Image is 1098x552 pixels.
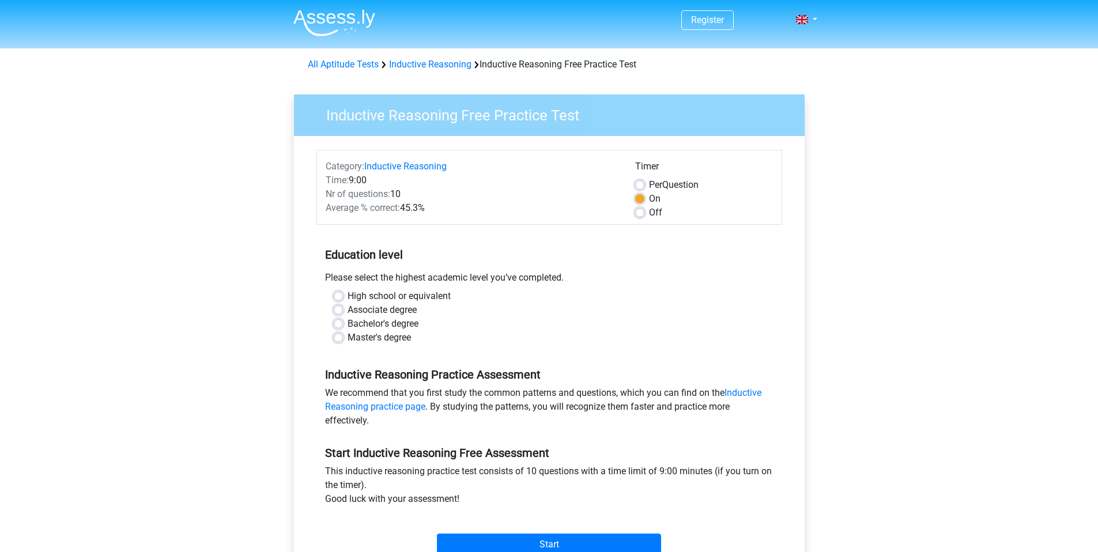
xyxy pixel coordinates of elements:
div: Inductive Reasoning Free Practice Test [303,58,795,71]
div: We recommend that you first study the common patterns and questions, which you can find on the . ... [316,386,782,432]
label: Associate degree [348,303,417,317]
span: Average % correct: [326,202,400,213]
div: 9:00 [317,173,627,187]
div: 10 [317,187,627,201]
img: Assessly [293,9,375,36]
label: High school or equivalent [348,289,451,303]
div: 45.3% [317,201,627,215]
a: Inductive Reasoning [389,59,471,70]
h5: Start Inductive Reasoning Free Assessment [325,446,773,460]
div: Please select the highest academic level you’ve completed. [316,271,782,289]
label: Bachelor's degree [348,317,418,331]
label: Off [649,206,662,220]
h5: Education level [325,243,773,266]
div: Timer [635,160,773,178]
span: Category: [326,161,364,172]
a: Inductive Reasoning [364,161,447,172]
span: Per [649,179,662,190]
label: Master's degree [348,331,411,345]
span: Time: [326,175,349,186]
h3: Inductive Reasoning Free Practice Test [312,102,796,124]
label: Question [649,178,699,192]
div: This inductive reasoning practice test consists of 10 questions with a time limit of 9:00 minutes... [316,464,782,511]
h5: Inductive Reasoning Practice Assessment [325,368,773,381]
a: All Aptitude Tests [308,59,379,70]
span: Nr of questions: [326,188,390,199]
label: On [649,192,661,206]
a: Register [691,14,724,25]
